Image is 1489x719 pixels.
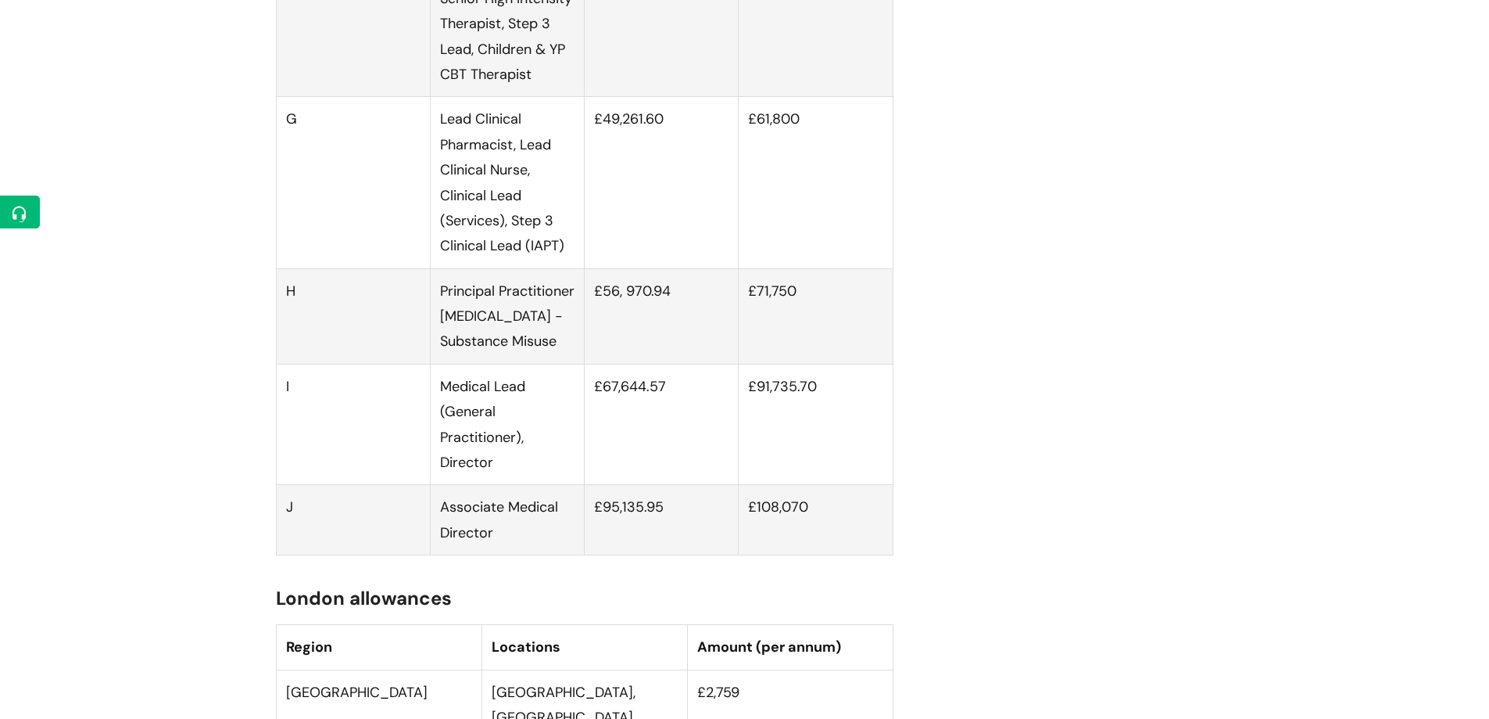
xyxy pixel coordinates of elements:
td: £61,800 [739,97,893,268]
th: Locations [481,625,687,670]
td: Associate Medical Director [430,485,584,555]
td: £71,750 [739,268,893,364]
td: £49,261.60 [585,97,739,268]
td: £108,070 [739,485,893,555]
td: J [276,485,430,555]
td: Lead Clinical Pharmacist, Lead Clinical Nurse, Clinical Lead (Services), Step 3 Clinical Lead (IAPT) [430,97,584,268]
td: G [276,97,430,268]
td: Medical Lead (General Practitioner), Director [430,364,584,485]
th: Amount (per annum) [687,625,893,670]
td: £91,735.70 [739,364,893,485]
span: London allowances [276,586,452,610]
td: H [276,268,430,364]
th: Region [276,625,481,670]
td: £95,135.95 [585,485,739,555]
td: Principal Practitioner [MEDICAL_DATA] - Substance Misuse [430,268,584,364]
td: £67,644.57 [585,364,739,485]
td: £56, 970.94 [585,268,739,364]
td: I [276,364,430,485]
